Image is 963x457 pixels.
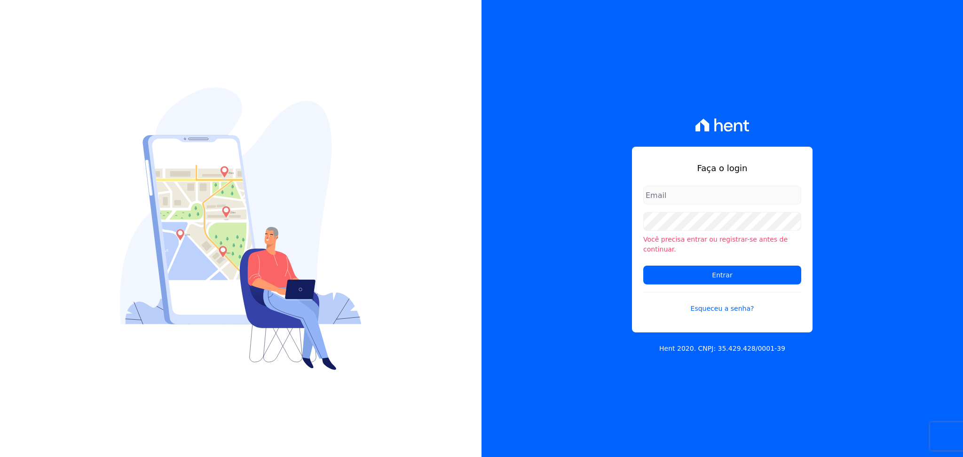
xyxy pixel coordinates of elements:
[643,162,801,174] h1: Faça o login
[643,235,801,254] li: Você precisa entrar ou registrar-se antes de continuar.
[643,186,801,205] input: Email
[120,87,362,370] img: Login
[659,344,785,354] p: Hent 2020. CNPJ: 35.429.428/0001-39
[643,266,801,284] input: Entrar
[643,292,801,314] a: Esqueceu a senha?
